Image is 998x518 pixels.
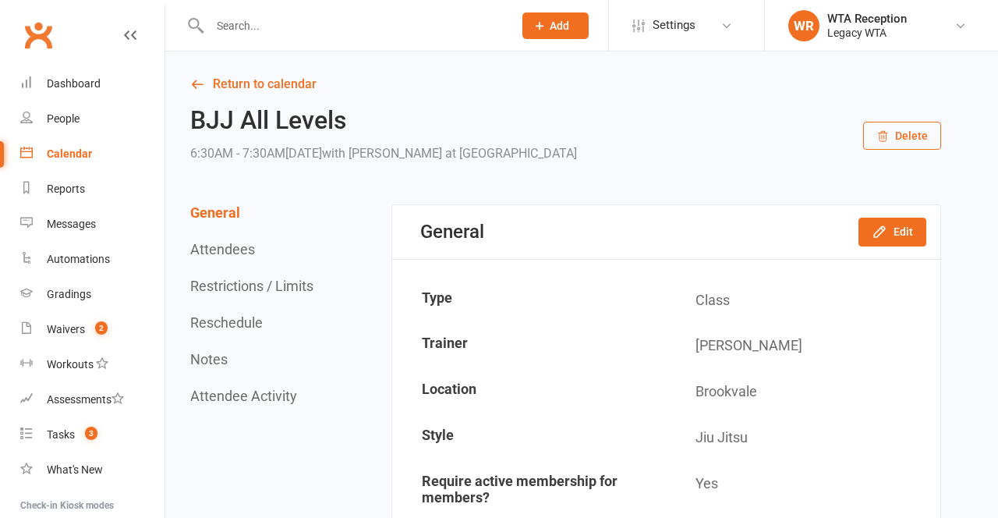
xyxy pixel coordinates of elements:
[47,288,91,300] div: Gradings
[667,370,940,414] td: Brookvale
[47,218,96,230] div: Messages
[550,20,569,32] span: Add
[85,427,97,440] span: 3
[863,122,941,150] button: Delete
[190,143,577,165] div: 6:30AM - 7:30AM[DATE]
[20,66,165,101] a: Dashboard
[47,323,85,335] div: Waivers
[827,12,907,26] div: WTA Reception
[47,358,94,371] div: Workouts
[190,388,297,404] button: Attendee Activity
[667,416,940,460] td: Jiu Jitsu
[190,73,941,95] a: Return to calendar
[19,16,58,55] a: Clubworx
[20,172,165,207] a: Reports
[20,277,165,312] a: Gradings
[667,324,940,368] td: [PERSON_NAME]
[47,393,124,406] div: Assessments
[394,416,666,460] td: Style
[394,370,666,414] td: Location
[420,221,484,243] div: General
[47,147,92,160] div: Calendar
[190,204,240,221] button: General
[858,218,926,246] button: Edit
[47,253,110,265] div: Automations
[20,101,165,137] a: People
[522,12,589,39] button: Add
[47,428,75,441] div: Tasks
[445,146,577,161] span: at [GEOGRAPHIC_DATA]
[190,351,228,367] button: Notes
[47,112,80,125] div: People
[394,324,666,368] td: Trainer
[47,183,85,195] div: Reports
[653,8,695,43] span: Settings
[190,107,577,134] h2: BJJ All Levels
[190,241,255,257] button: Attendees
[20,347,165,382] a: Workouts
[827,26,907,40] div: Legacy WTA
[190,278,313,294] button: Restrictions / Limits
[20,382,165,417] a: Assessments
[190,314,263,331] button: Reschedule
[788,10,819,41] div: WR
[205,15,502,37] input: Search...
[20,312,165,347] a: Waivers 2
[667,279,940,323] td: Class
[20,452,165,488] a: What's New
[20,207,165,242] a: Messages
[47,463,103,476] div: What's New
[394,279,666,323] td: Type
[47,77,101,90] div: Dashboard
[20,242,165,277] a: Automations
[20,417,165,452] a: Tasks 3
[322,146,442,161] span: with [PERSON_NAME]
[95,321,108,335] span: 2
[667,462,940,516] td: Yes
[394,462,666,516] td: Require active membership for members?
[20,137,165,172] a: Calendar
